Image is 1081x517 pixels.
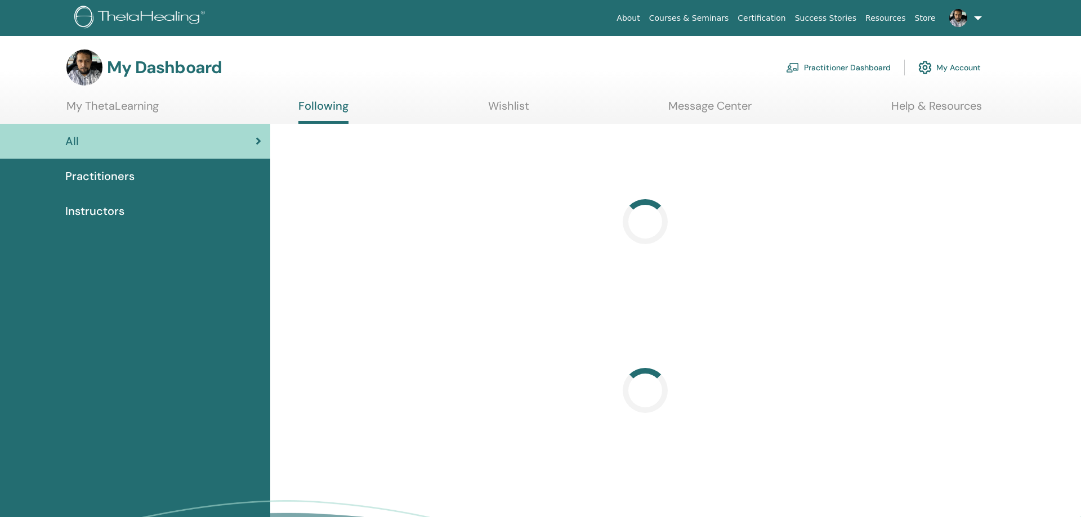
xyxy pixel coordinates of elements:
a: My ThetaLearning [66,99,159,121]
a: About [612,8,644,29]
a: Wishlist [488,99,529,121]
a: Resources [861,8,910,29]
span: Instructors [65,203,124,219]
a: Certification [733,8,790,29]
h3: My Dashboard [107,57,222,78]
img: chalkboard-teacher.svg [786,62,799,73]
img: default.jpg [66,50,102,86]
img: logo.png [74,6,209,31]
img: default.jpg [949,9,967,27]
a: Help & Resources [891,99,982,121]
a: Following [298,99,349,124]
a: Success Stories [790,8,861,29]
a: Practitioner Dashboard [786,55,891,80]
a: Message Center [668,99,752,121]
span: Practitioners [65,168,135,185]
a: My Account [918,55,981,80]
a: Courses & Seminars [645,8,734,29]
a: Store [910,8,940,29]
span: All [65,133,79,150]
img: cog.svg [918,58,932,77]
